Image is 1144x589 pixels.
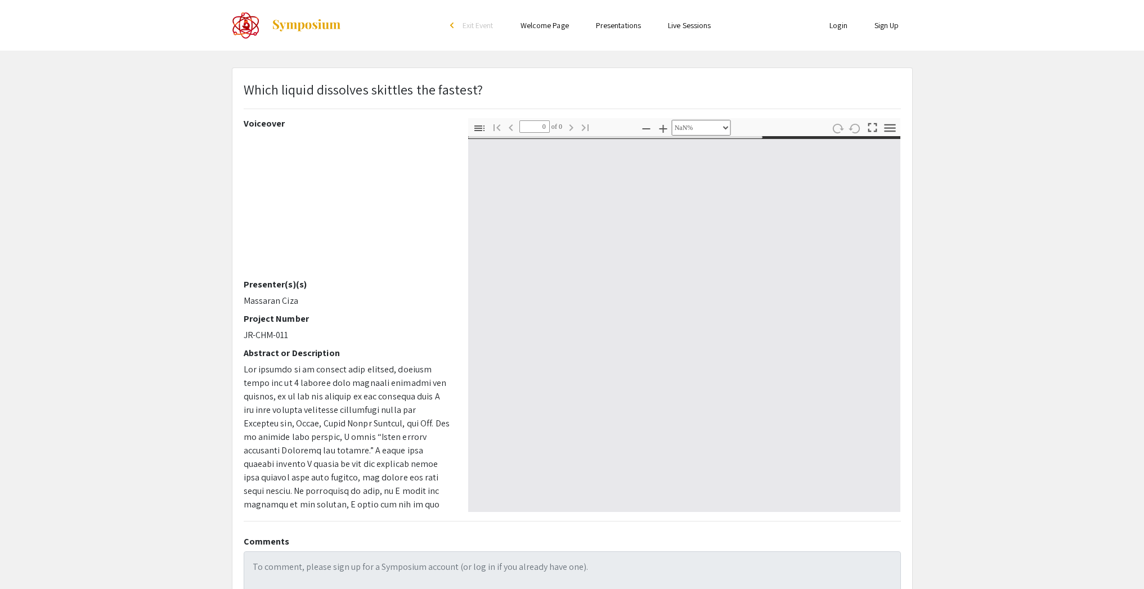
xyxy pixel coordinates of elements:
button: Zoom Out [637,120,656,136]
a: Login [829,20,847,30]
button: Go to First Page [487,119,506,135]
button: Toggle Sidebar [470,120,489,136]
img: The 2022 CoorsTek Denver Metro Regional Science and Engineering Fair [232,11,260,39]
iframe: Chat [1096,538,1136,581]
button: Previous Page [501,119,521,135]
img: Symposium by ForagerOne [271,19,342,32]
p: JR-CHM-011 [244,329,451,342]
h2: Voiceover [244,118,451,129]
button: Switch to Presentation Mode [863,118,882,134]
a: Live Sessions [668,20,711,30]
p: Massaran Ciza [244,294,451,308]
h2: Abstract or Description [244,348,451,358]
button: Next Page [562,119,581,135]
h2: Comments [244,536,901,547]
button: Rotate Clockwise [828,120,847,136]
span: of 0 [550,120,563,133]
div: arrow_back_ios [450,22,457,29]
button: Zoom In [654,120,673,136]
a: Presentations [596,20,641,30]
button: Go to Last Page [576,119,595,135]
a: Sign Up [874,20,899,30]
a: The 2022 CoorsTek Denver Metro Regional Science and Engineering Fair [232,11,342,39]
h2: Presenter(s)(s) [244,279,451,290]
iframe: February 11, 2022 [244,133,451,279]
a: Welcome Page [521,20,569,30]
button: Tools [880,120,899,136]
span: Exit Event [463,20,494,30]
select: Zoom [672,120,731,136]
h2: Project Number [244,313,451,324]
p: Which liquid dissolves skittles the fastest? [244,79,483,100]
input: Page [519,120,550,133]
button: Rotate Counterclockwise [845,120,864,136]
